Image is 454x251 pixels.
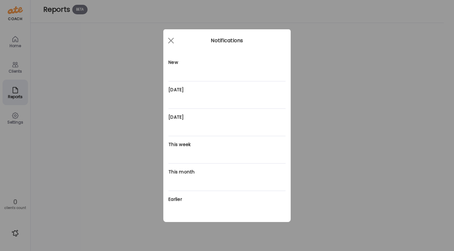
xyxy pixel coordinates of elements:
[168,114,286,121] h2: [DATE]
[168,169,286,176] h2: This month
[168,87,286,93] h2: [DATE]
[168,141,286,148] h2: This week
[163,37,291,45] div: Notifications
[168,59,286,66] h2: New
[168,196,286,203] h2: Earlier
